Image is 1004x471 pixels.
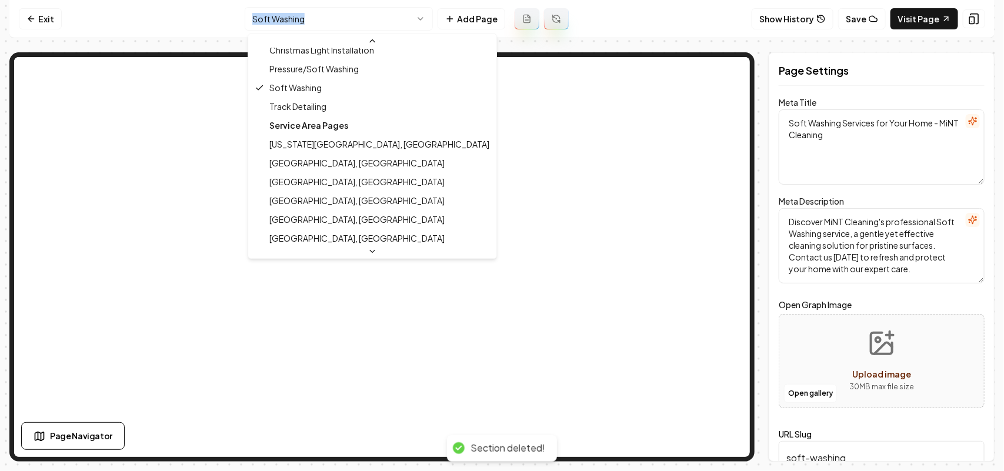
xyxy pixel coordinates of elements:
[269,139,489,151] span: [US_STATE][GEOGRAPHIC_DATA], [GEOGRAPHIC_DATA]
[269,82,322,94] span: Soft Washing
[269,214,445,226] span: [GEOGRAPHIC_DATA], [GEOGRAPHIC_DATA]
[251,116,494,135] div: Service Area Pages
[269,195,445,207] span: [GEOGRAPHIC_DATA], [GEOGRAPHIC_DATA]
[269,158,445,169] span: [GEOGRAPHIC_DATA], [GEOGRAPHIC_DATA]
[269,64,359,75] span: Pressure/Soft Washing
[269,233,445,245] span: [GEOGRAPHIC_DATA], [GEOGRAPHIC_DATA]
[471,442,545,455] div: Section deleted!
[269,45,374,56] span: Christmas Light Installation
[269,176,445,188] span: [GEOGRAPHIC_DATA], [GEOGRAPHIC_DATA]
[269,101,326,113] span: Track Detailing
